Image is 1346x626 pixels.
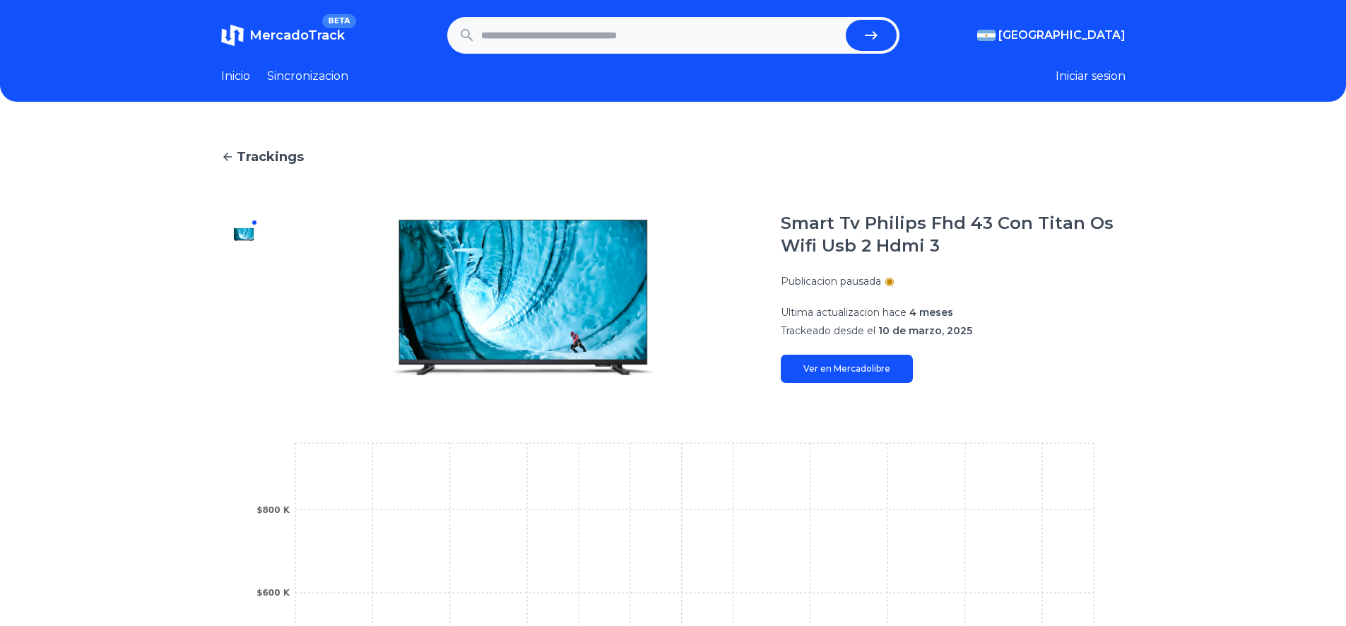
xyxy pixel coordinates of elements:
[221,24,244,47] img: MercadoTrack
[221,24,345,47] a: MercadoTrackBETA
[878,324,972,337] span: 10 de marzo, 2025
[267,68,348,85] a: Sincronizacion
[781,212,1126,257] h1: Smart Tv Philips Fhd 43 Con Titan Os Wifi Usb 2 Hdmi 3
[237,147,304,167] span: Trackings
[781,355,913,383] a: Ver en Mercadolibre
[1056,68,1126,85] button: Iniciar sesion
[221,68,250,85] a: Inicio
[221,147,1126,167] a: Trackings
[322,14,355,28] span: BETA
[256,588,290,598] tspan: $600 K
[998,27,1126,44] span: [GEOGRAPHIC_DATA]
[781,274,881,288] p: Publicacion pausada
[295,212,752,383] img: Smart Tv Philips Fhd 43 Con Titan Os Wifi Usb 2 Hdmi 3
[977,27,1126,44] button: [GEOGRAPHIC_DATA]
[781,306,907,319] span: Ultima actualizacion hace
[909,306,953,319] span: 4 meses
[977,30,996,41] img: Argentina
[256,505,290,515] tspan: $800 K
[249,28,345,43] span: MercadoTrack
[781,324,875,337] span: Trackeado desde el
[232,223,255,246] img: Smart Tv Philips Fhd 43 Con Titan Os Wifi Usb 2 Hdmi 3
